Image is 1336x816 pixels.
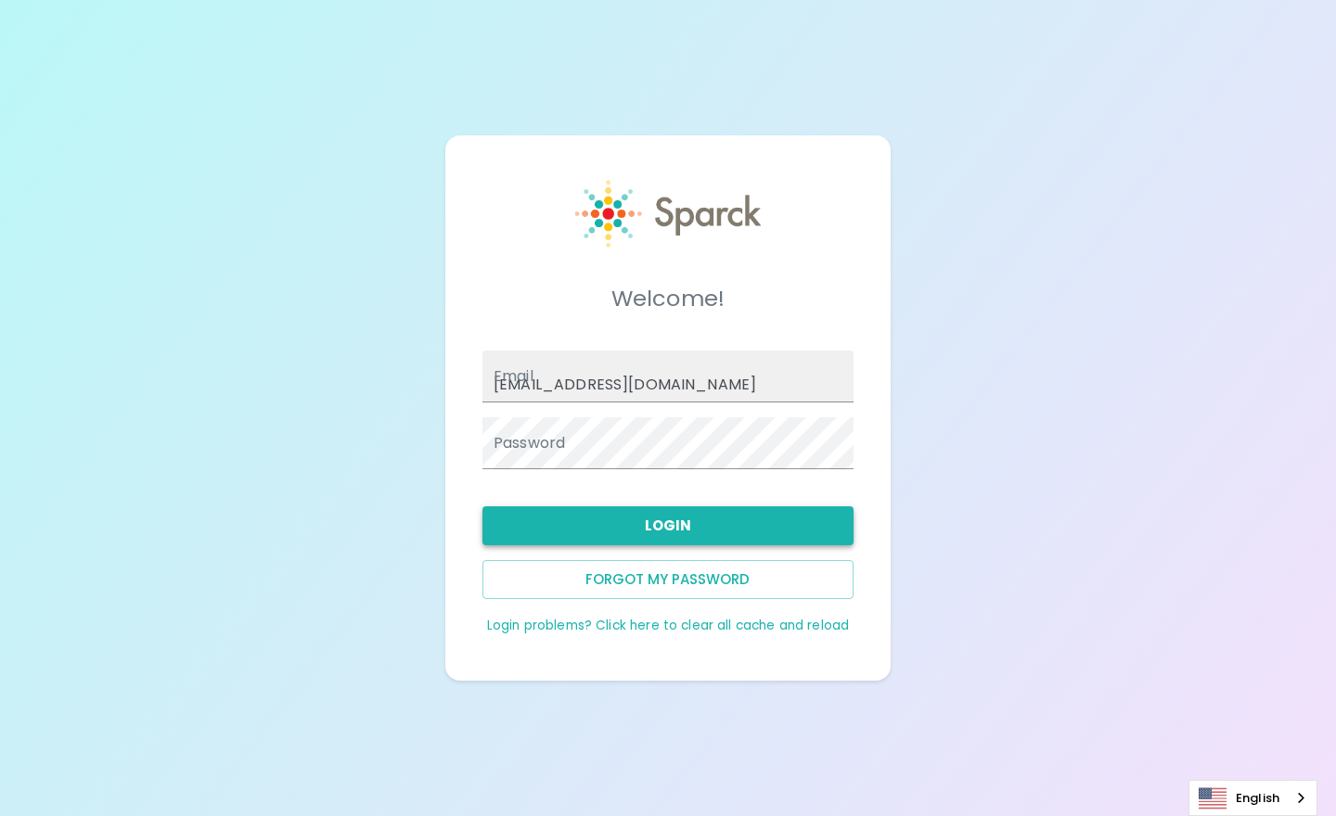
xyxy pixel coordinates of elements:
a: Login problems? Click here to clear all cache and reload [487,617,849,634]
div: Language [1188,780,1317,816]
aside: Language selected: English [1188,780,1317,816]
a: English [1189,781,1317,815]
img: Sparck logo [575,180,761,248]
button: Login [482,506,854,545]
button: Forgot my password [482,560,854,599]
h5: Welcome! [482,284,854,313]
